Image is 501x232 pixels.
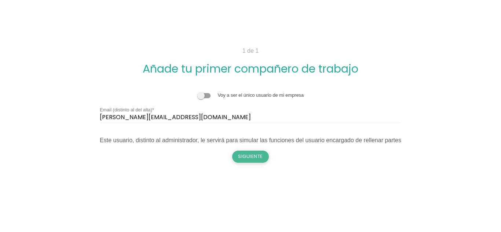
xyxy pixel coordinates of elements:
p: 1 de 1 [75,47,426,55]
label: Voy a ser el único usuario de mi empresa [217,92,304,98]
label: Email (distinto al del alta) [100,106,154,113]
h2: Añade tu primer compañero de trabajo [75,63,426,75]
button: Siguiente [232,151,269,162]
div: Este usuario, distinto al administrador, le servirá para simular las funciones del usuario encarg... [100,136,401,145]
